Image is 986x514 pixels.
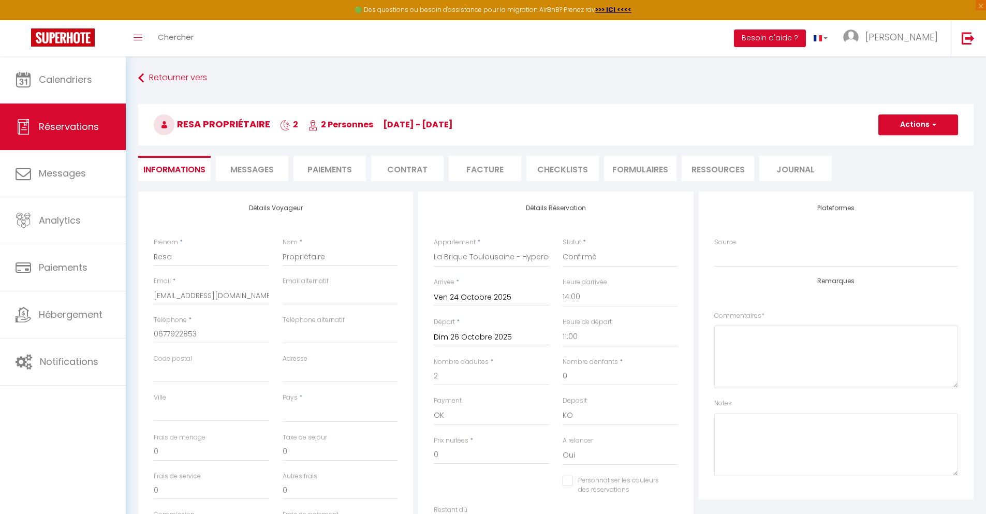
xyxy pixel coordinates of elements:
[526,156,599,181] li: CHECKLISTS
[835,20,951,56] a: ... [PERSON_NAME]
[39,214,81,227] span: Analytics
[150,20,201,56] a: Chercher
[714,311,764,321] label: Commentaires
[283,276,329,286] label: Email alternatif
[39,308,102,321] span: Hébergement
[714,277,958,285] h4: Remarques
[371,156,444,181] li: Contrat
[154,393,166,403] label: Ville
[714,399,732,408] label: Notes
[563,317,612,327] label: Heure de départ
[434,317,455,327] label: Départ
[962,32,975,45] img: logout
[434,396,462,406] label: Payment
[434,277,454,287] label: Arrivée
[865,31,938,43] span: [PERSON_NAME]
[283,433,327,443] label: Taxe de séjour
[283,315,345,325] label: Téléphone alternatif
[604,156,676,181] li: FORMULAIRES
[39,167,86,180] span: Messages
[154,472,201,481] label: Frais de service
[563,357,618,367] label: Nombre d'enfants
[563,436,593,446] label: A relancer
[434,238,476,247] label: Appartement
[138,69,974,87] a: Retourner vers
[283,472,317,481] label: Autres frais
[843,30,859,45] img: ...
[154,433,205,443] label: Frais de ménage
[154,315,187,325] label: Téléphone
[449,156,521,181] li: Facture
[434,436,468,446] label: Prix nuitées
[31,28,95,47] img: Super Booking
[154,276,171,286] label: Email
[714,204,958,212] h4: Plateformes
[154,204,398,212] h4: Détails Voyageur
[734,30,806,47] button: Besoin d'aide ?
[714,238,736,247] label: Source
[595,5,631,14] a: >>> ICI <<<<
[308,119,373,130] span: 2 Personnes
[434,204,678,212] h4: Détails Réservation
[563,238,581,247] label: Statut
[280,119,298,130] span: 2
[283,393,298,403] label: Pays
[563,277,607,287] label: Heure d'arrivée
[759,156,832,181] li: Journal
[563,396,587,406] label: Deposit
[39,120,99,133] span: Réservations
[154,118,270,130] span: Resa Propriétaire
[682,156,754,181] li: Ressources
[154,238,178,247] label: Prénom
[158,32,194,42] span: Chercher
[283,354,307,364] label: Adresse
[434,357,489,367] label: Nombre d'adultes
[383,119,453,130] span: [DATE] - [DATE]
[293,156,366,181] li: Paiements
[230,164,274,175] span: Messages
[39,261,87,274] span: Paiements
[40,355,98,368] span: Notifications
[39,73,92,86] span: Calendriers
[154,354,192,364] label: Code postal
[878,114,958,135] button: Actions
[138,156,211,181] li: Informations
[283,238,298,247] label: Nom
